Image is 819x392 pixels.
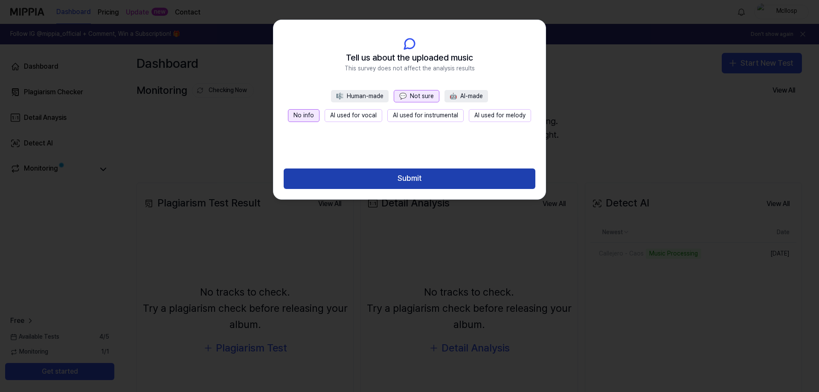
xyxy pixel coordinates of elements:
span: This survey does not affect the analysis results [345,64,475,73]
button: No info [288,109,319,122]
button: AI used for instrumental [387,109,464,122]
span: 🤖 [450,93,457,99]
button: 💬Not sure [394,90,439,103]
button: Submit [284,168,535,189]
span: 🎼 [336,93,343,99]
span: Tell us about the uploaded music [346,51,473,64]
button: AI used for vocal [325,109,382,122]
span: 💬 [399,93,407,99]
button: 🎼Human-made [331,90,389,103]
button: 🤖AI-made [444,90,488,103]
button: AI used for melody [469,109,531,122]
